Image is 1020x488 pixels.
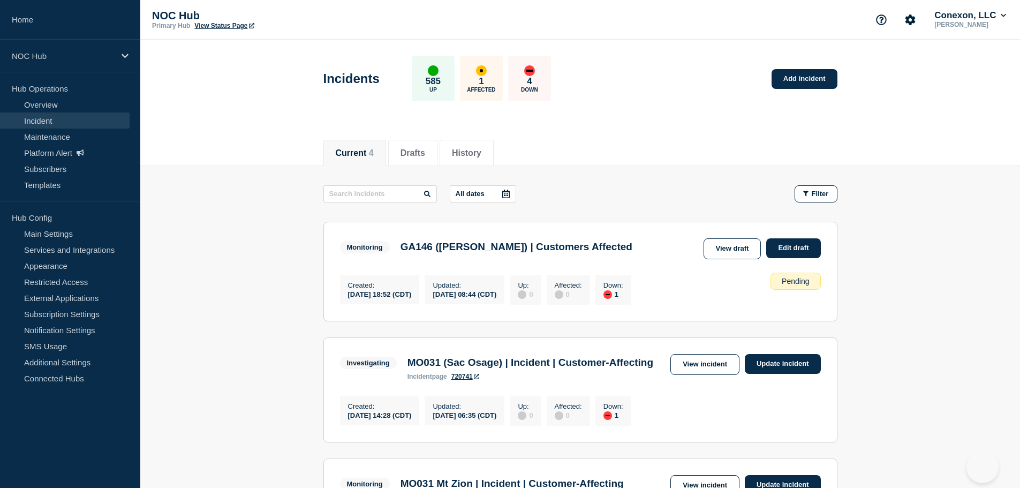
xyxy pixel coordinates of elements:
[555,410,582,420] div: 0
[555,411,563,420] div: disabled
[152,10,366,22] p: NOC Hub
[433,281,496,289] p: Updated :
[407,357,653,369] h3: MO031 (Sac Osage) | Incident | Customer-Affecting
[12,51,115,61] p: NOC Hub
[555,289,582,299] div: 0
[340,241,390,253] span: Monitoring
[433,402,496,410] p: Updated :
[518,402,533,410] p: Up :
[745,354,821,374] a: Update incident
[433,289,496,298] div: [DATE] 08:44 (CDT)
[603,402,623,410] p: Down :
[451,373,479,380] a: 720741
[433,410,496,419] div: [DATE] 06:35 (CDT)
[527,76,532,87] p: 4
[340,357,397,369] span: Investigating
[555,402,582,410] p: Affected :
[555,290,563,299] div: disabled
[521,87,538,93] p: Down
[429,87,437,93] p: Up
[401,148,425,158] button: Drafts
[152,22,190,29] p: Primary Hub
[603,281,623,289] p: Down :
[932,21,1008,28] p: [PERSON_NAME]
[603,290,612,299] div: down
[518,281,533,289] p: Up :
[323,185,437,202] input: Search incidents
[518,411,526,420] div: disabled
[670,354,739,375] a: View incident
[348,402,412,410] p: Created :
[603,411,612,420] div: down
[401,241,632,253] h3: GA146 ([PERSON_NAME]) | Customers Affected
[899,9,921,31] button: Account settings
[603,410,623,420] div: 1
[348,281,412,289] p: Created :
[194,22,254,29] a: View Status Page
[555,281,582,289] p: Affected :
[323,71,380,86] h1: Incidents
[704,238,761,259] a: View draft
[467,87,495,93] p: Affected
[518,410,533,420] div: 0
[336,148,374,158] button: Current 4
[518,289,533,299] div: 0
[407,373,432,380] span: incident
[766,238,820,258] a: Edit draft
[348,289,412,298] div: [DATE] 18:52 (CDT)
[428,65,439,76] div: up
[426,76,441,87] p: 585
[603,289,623,299] div: 1
[450,185,516,202] button: All dates
[452,148,481,158] button: History
[476,65,487,76] div: affected
[966,451,999,483] iframe: Help Scout Beacon - Open
[369,148,374,157] span: 4
[348,410,412,419] div: [DATE] 14:28 (CDT)
[479,76,483,87] p: 1
[772,69,837,89] a: Add incident
[456,190,485,198] p: All dates
[812,190,829,198] span: Filter
[870,9,893,31] button: Support
[518,290,526,299] div: disabled
[932,10,1008,21] button: Conexon, LLC
[407,373,447,380] p: page
[795,185,837,202] button: Filter
[524,65,535,76] div: down
[770,273,820,290] div: Pending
